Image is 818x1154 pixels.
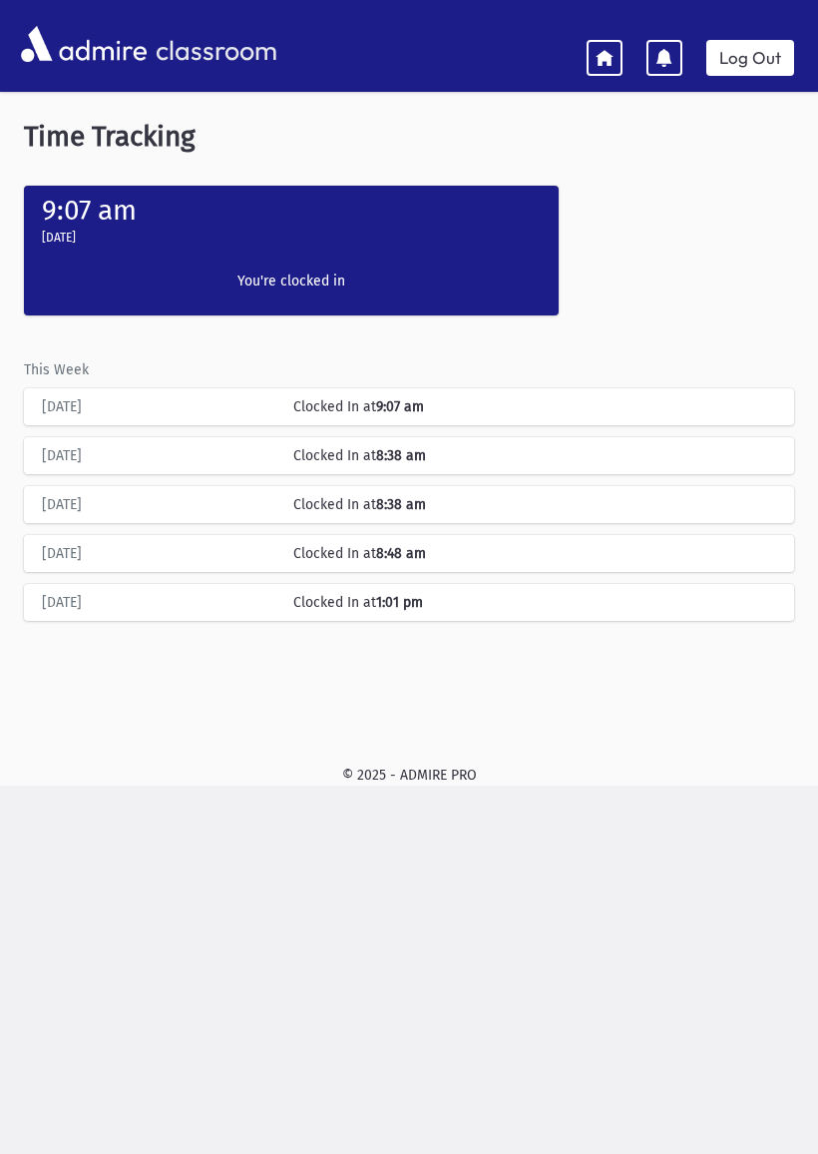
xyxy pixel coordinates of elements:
div: [DATE] [32,543,283,564]
b: 1:01 pm [376,594,423,611]
div: Clocked In at [283,494,786,515]
div: [DATE] [32,494,283,515]
b: 8:38 am [376,496,426,513]
div: Clocked In at [283,592,786,613]
b: 9:07 am [376,398,424,415]
label: 9:07 am [42,194,137,227]
div: © 2025 - ADMIRE PRO [16,765,802,786]
b: 8:48 am [376,545,426,562]
div: Clocked In at [283,445,786,466]
div: Clocked In at [283,396,786,417]
a: Log Out [706,40,794,76]
b: 8:38 am [376,447,426,464]
div: [DATE] [32,592,283,613]
label: This Week [24,359,89,380]
div: [DATE] [32,396,283,417]
span: classroom [152,18,277,71]
div: Clocked In at [283,543,786,564]
div: [DATE] [32,445,283,466]
label: You're clocked in [173,271,410,291]
img: AdmirePro [16,21,152,67]
label: [DATE] [42,229,76,247]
